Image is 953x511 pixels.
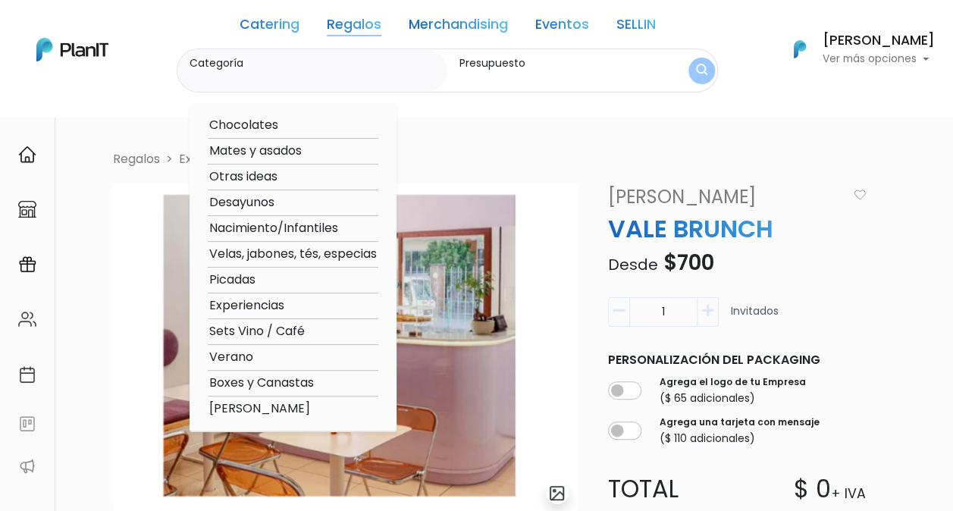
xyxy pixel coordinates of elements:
p: ($ 65 adicionales) [660,390,806,406]
label: Agrega el logo de tu Empresa [660,375,806,389]
img: gallery-light [548,484,566,502]
option: Otras ideas [208,168,378,187]
a: Merchandising [409,18,508,36]
span: $700 [663,248,714,277]
a: [PERSON_NAME] [599,183,852,211]
a: Catering [240,18,299,36]
li: Regalos [113,150,160,168]
img: partners-52edf745621dab592f3b2c58e3bca9d71375a7ef29c3b500c9f145b62cc070d4.svg [18,457,36,475]
option: Mates y asados [208,142,378,161]
a: Experiencias [179,150,254,168]
option: Desayunos [208,193,378,212]
img: heart_icon [854,190,866,200]
p: ($ 110 adicionales) [660,431,820,447]
p: Personalización del packaging [608,351,866,369]
option: Sets Vino / Café [208,322,378,341]
a: SELLIN [616,18,656,36]
img: feedback-78b5a0c8f98aac82b08bfc38622c3050aee476f2c9584af64705fc4e61158814.svg [18,415,36,433]
img: calendar-87d922413cdce8b2cf7b7f5f62616a5cf9e4887200fb71536465627b3292af00.svg [18,365,36,384]
option: [PERSON_NAME] [208,400,378,419]
option: Velas, jabones, tés, especias [208,245,378,264]
label: Categoría [190,55,441,71]
nav: breadcrumb [104,150,932,171]
p: Total [599,471,737,507]
div: ¿Necesitás ayuda? [78,14,218,44]
button: PlanIt Logo [PERSON_NAME] Ver más opciones [774,30,935,69]
img: campaigns-02234683943229c281be62815700db0a1741e53638e28bf9629b52c665b00959.svg [18,255,36,274]
img: marketplace-4ceaa7011d94191e9ded77b95e3339b90024bf715f7c57f8cf31f2d8c509eaba.svg [18,200,36,218]
p: Ver más opciones [823,54,935,64]
img: home-e721727adea9d79c4d83392d1f703f7f8bce08238fde08b1acbfd93340b81755.svg [18,146,36,164]
option: Experiencias [208,296,378,315]
label: Presupuesto [459,55,657,71]
p: VALE BRUNCH [599,211,875,247]
img: people-662611757002400ad9ed0e3c099ab2801c6687ba6c219adb57efc949bc21e19d.svg [18,310,36,328]
a: Eventos [535,18,589,36]
option: Chocolates [208,116,378,135]
img: PlanIt Logo [36,38,108,61]
option: Picadas [208,271,378,290]
p: Invitados [731,303,779,333]
p: + IVA [831,484,866,503]
h6: [PERSON_NAME] [823,34,935,48]
img: search_button-432b6d5273f82d61273b3651a40e1bd1b912527efae98b1b7a1b2c0702e16a8d.svg [696,64,707,78]
p: $ 0 [794,471,831,507]
label: Agrega una tarjeta con mensaje [660,415,820,429]
option: Nacimiento/Infantiles [208,219,378,238]
img: PlanIt Logo [783,33,817,66]
img: Captura_de_pantalla_2025-03-10_111251.png [113,183,578,511]
option: Boxes y Canastas [208,374,378,393]
span: Desde [608,254,658,275]
option: Verano [208,348,378,367]
a: Regalos [327,18,381,36]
